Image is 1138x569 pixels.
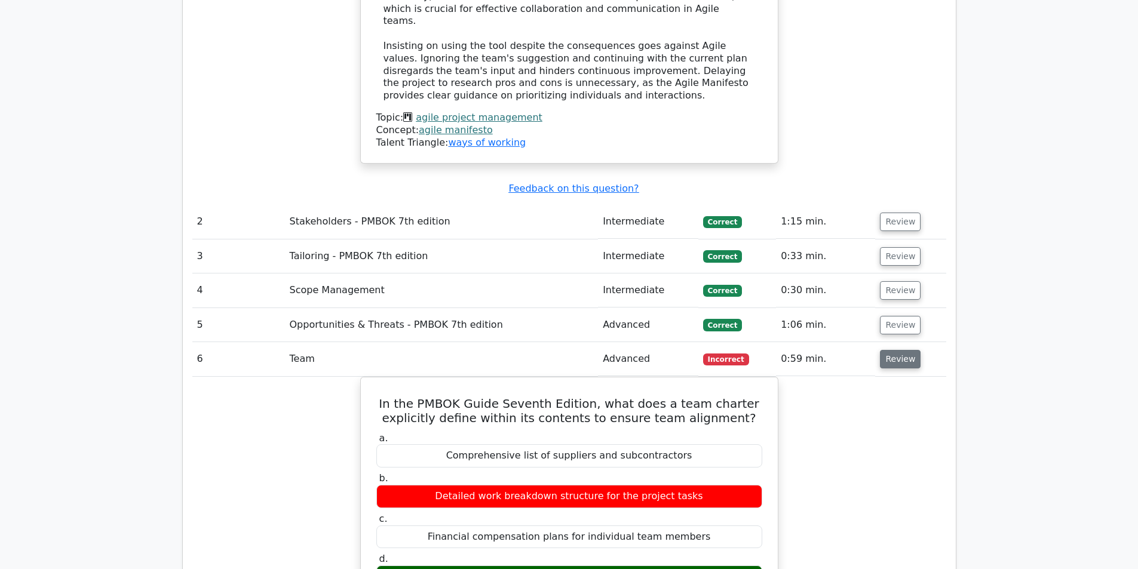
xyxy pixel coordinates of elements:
td: Intermediate [598,273,698,307]
td: Scope Management [285,273,599,307]
span: Correct [703,285,742,297]
td: 0:33 min. [776,239,875,273]
td: Intermediate [598,205,698,239]
td: Stakeholders - PMBOK 7th edition [285,205,599,239]
a: agile manifesto [419,124,493,136]
span: Incorrect [703,353,749,365]
button: Review [880,247,921,266]
span: a. [379,432,388,444]
td: 1:15 min. [776,205,875,239]
div: Comprehensive list of suppliers and subcontractors [376,444,762,467]
td: 2 [192,205,285,239]
a: agile project management [416,112,542,123]
a: Feedback on this question? [508,183,639,194]
div: Detailed work breakdown structure for the project tasks [376,485,762,508]
td: 5 [192,308,285,342]
span: Correct [703,319,742,331]
div: Topic: [376,112,762,124]
span: d. [379,553,388,564]
td: Advanced [598,308,698,342]
td: 4 [192,273,285,307]
a: ways of working [448,137,526,148]
td: Tailoring - PMBOK 7th edition [285,239,599,273]
h5: In the PMBOK Guide Seventh Edition, what does a team charter explicitly define within its content... [375,396,763,425]
span: b. [379,472,388,484]
div: Talent Triangle: [376,112,762,149]
td: 0:30 min. [776,273,875,307]
span: c. [379,513,388,524]
td: Advanced [598,342,698,376]
div: Concept: [376,124,762,137]
td: Intermediate [598,239,698,273]
span: Correct [703,216,742,228]
td: 1:06 min. [776,308,875,342]
td: 0:59 min. [776,342,875,376]
div: Financial compensation plans for individual team members [376,525,762,549]
td: Team [285,342,599,376]
td: 3 [192,239,285,273]
button: Review [880,281,921,300]
button: Review [880,350,921,368]
button: Review [880,316,921,334]
td: 6 [192,342,285,376]
span: Correct [703,250,742,262]
td: Opportunities & Threats - PMBOK 7th edition [285,308,599,342]
button: Review [880,213,921,231]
